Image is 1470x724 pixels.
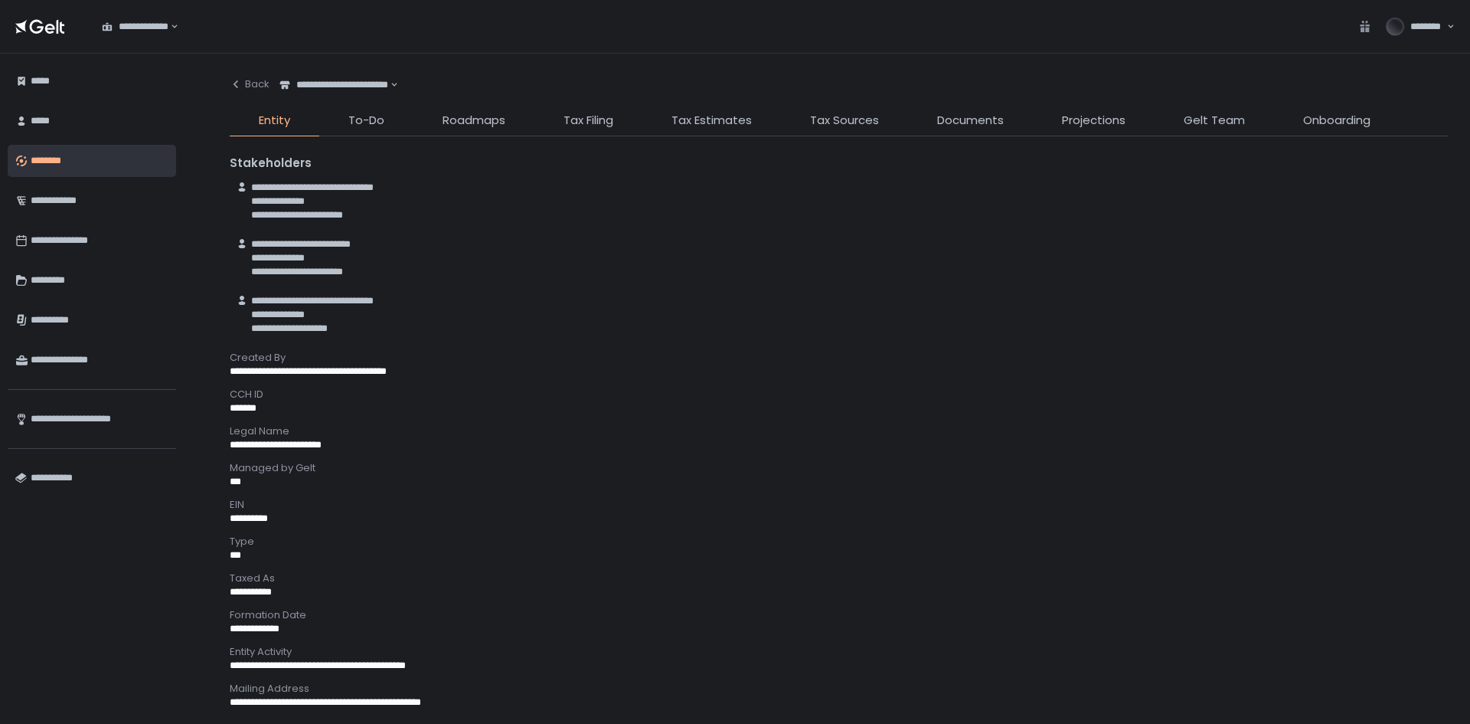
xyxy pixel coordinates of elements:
[230,572,1449,585] div: Taxed As
[348,112,384,129] span: To-Do
[230,535,1449,549] div: Type
[230,77,269,91] div: Back
[168,19,169,34] input: Search for option
[230,682,1449,696] div: Mailing Address
[1303,112,1370,129] span: Onboarding
[92,11,178,43] div: Search for option
[230,424,1449,438] div: Legal Name
[443,112,505,129] span: Roadmaps
[230,69,269,100] button: Back
[269,69,398,101] div: Search for option
[230,155,1449,172] div: Stakeholders
[259,112,290,129] span: Entity
[671,112,752,129] span: Tax Estimates
[230,645,1449,659] div: Entity Activity
[230,498,1449,512] div: EIN
[563,112,613,129] span: Tax Filing
[230,608,1449,622] div: Formation Date
[230,461,1449,475] div: Managed by Gelt
[810,112,879,129] span: Tax Sources
[1184,112,1245,129] span: Gelt Team
[388,77,389,93] input: Search for option
[230,351,1449,365] div: Created By
[1062,112,1125,129] span: Projections
[230,388,1449,401] div: CCH ID
[937,112,1004,129] span: Documents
